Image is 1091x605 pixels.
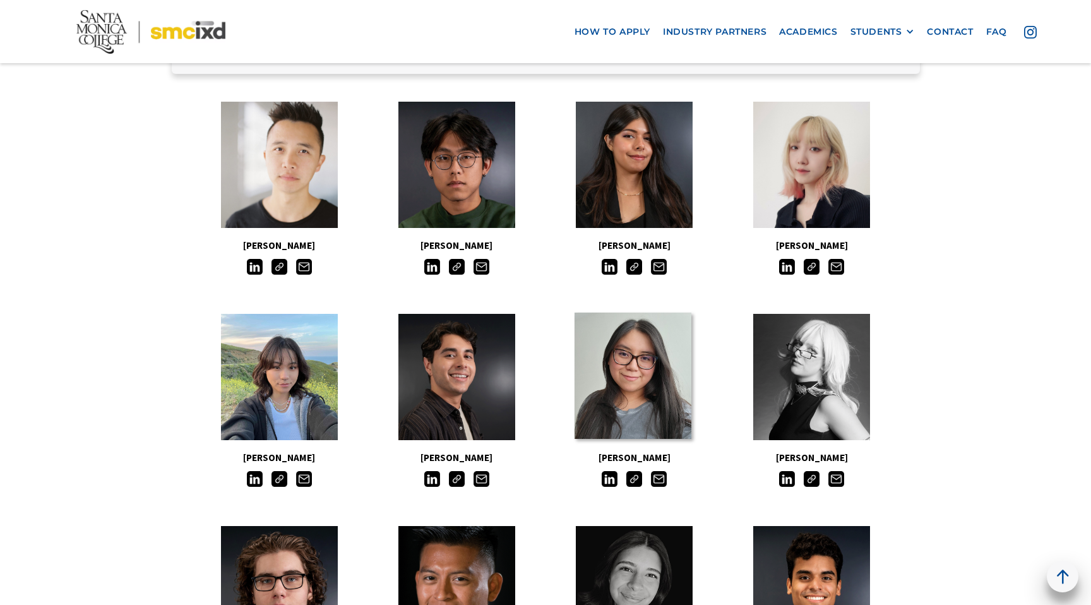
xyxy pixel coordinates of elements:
img: LinkedIn icon [779,471,795,487]
a: Academics [773,20,844,43]
img: Email icon [651,259,667,275]
img: Link icon [626,471,642,487]
img: Link icon [271,259,287,275]
img: LinkedIn icon [779,259,795,275]
img: Email icon [474,471,489,487]
img: Link icon [449,259,465,275]
img: Santa Monica College - SMC IxD logo [76,9,225,53]
img: Link icon [449,471,465,487]
img: icon - instagram [1024,26,1037,39]
img: Email icon [296,471,312,487]
h5: [PERSON_NAME] [368,237,545,254]
img: Link icon [271,471,287,487]
img: Email icon [296,259,312,275]
img: LinkedIn icon [424,259,440,275]
a: faq [980,20,1013,43]
a: how to apply [568,20,657,43]
h5: [PERSON_NAME] [368,450,545,466]
h5: [PERSON_NAME] [545,237,723,254]
a: back to top [1047,561,1078,592]
img: Link icon [804,259,820,275]
img: Email icon [651,471,667,487]
img: LinkedIn icon [247,471,263,487]
h5: [PERSON_NAME] [723,450,900,466]
img: Link icon [626,259,642,275]
img: LinkedIn icon [602,471,617,487]
a: contact [921,20,979,43]
h5: [PERSON_NAME] [723,237,900,254]
h5: [PERSON_NAME] [191,450,368,466]
img: LinkedIn icon [247,259,263,275]
div: STUDENTS [850,26,902,37]
img: Link icon [804,471,820,487]
img: LinkedIn icon [602,259,617,275]
img: Email icon [828,471,844,487]
a: industry partners [657,20,773,43]
div: STUDENTS [850,26,915,37]
img: LinkedIn icon [424,471,440,487]
img: Email icon [474,259,489,275]
h5: [PERSON_NAME] [545,450,723,466]
h5: [PERSON_NAME] [191,237,368,254]
img: Email icon [828,259,844,275]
